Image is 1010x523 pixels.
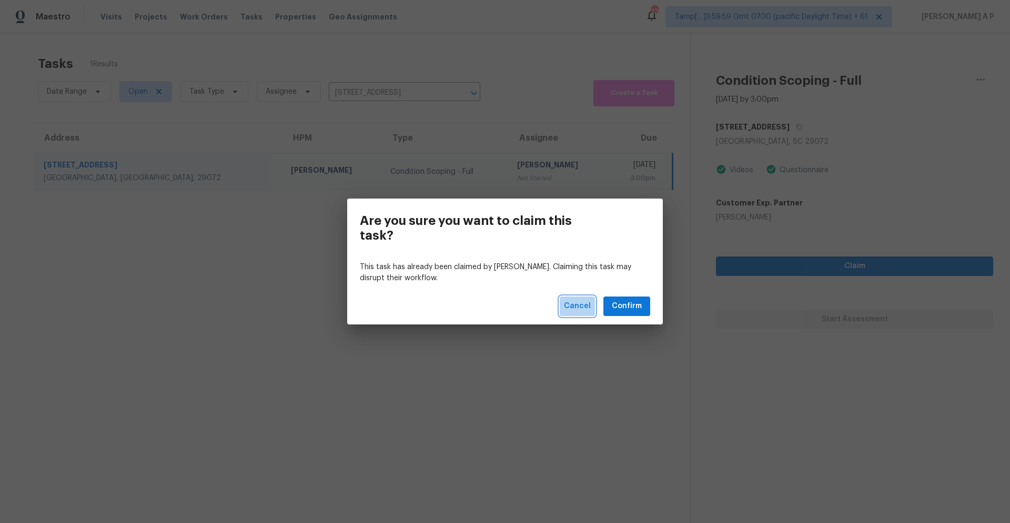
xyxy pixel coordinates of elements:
[564,300,591,313] span: Cancel
[360,262,650,284] p: This task has already been claimed by [PERSON_NAME]. Claiming this task may disrupt their workflow.
[360,213,603,243] h3: Are you sure you want to claim this task?
[560,297,595,316] button: Cancel
[603,297,650,316] button: Confirm
[612,300,642,313] span: Confirm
